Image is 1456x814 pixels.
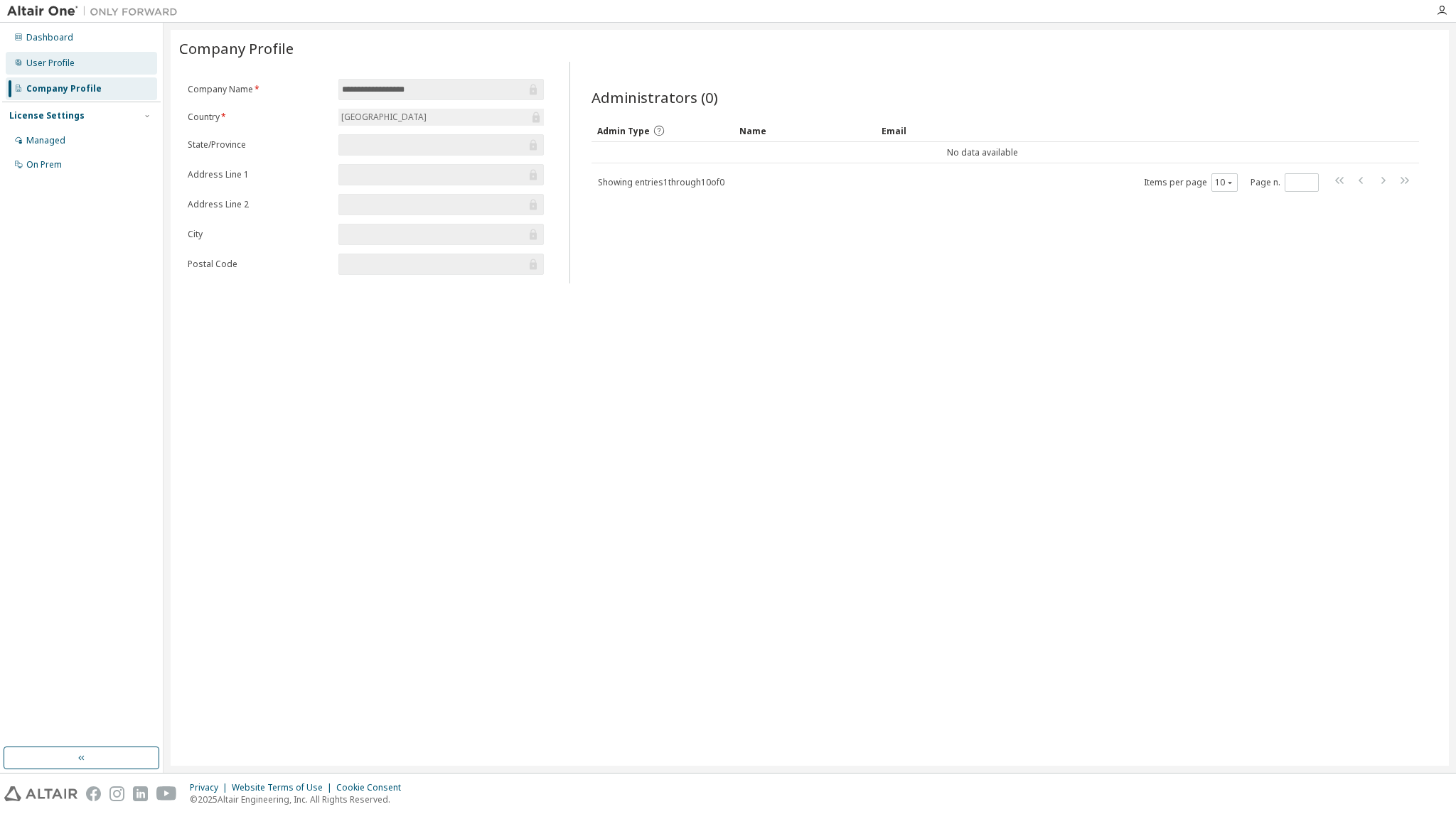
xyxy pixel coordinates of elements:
div: Privacy [190,782,232,793]
label: Address Line 2 [188,199,330,210]
span: Company Profile [179,38,294,58]
div: User Profile [26,58,75,69]
div: Website Terms of Use [232,782,336,793]
label: Postal Code [188,259,330,270]
img: youtube.svg [156,786,177,801]
div: Name [739,119,870,142]
img: altair_logo.svg [4,786,77,801]
img: linkedin.svg [133,786,148,801]
label: Company Name [188,84,330,95]
img: Altair One [7,4,185,18]
p: © 2025 Altair Engineering, Inc. All Rights Reserved. [190,793,409,805]
td: No data available [591,142,1374,163]
div: On Prem [26,159,62,170]
span: Administrators (0) [591,87,718,107]
div: License Settings [9,110,85,121]
label: Address Line 1 [188,169,330,180]
div: Company Profile [26,83,102,94]
label: City [188,229,330,240]
span: Showing entries 1 through 10 of 0 [598,176,724,188]
div: Dashboard [26,32,73,43]
img: facebook.svg [86,786,101,801]
span: Items per page [1144,173,1238,192]
img: instagram.svg [109,786,124,801]
label: State/Province [188,139,330,151]
span: Admin Type [597,125,650,137]
div: [GEOGRAPHIC_DATA] [338,109,544,126]
div: Managed [26,135,65,146]
div: Email [882,119,1012,142]
label: Country [188,112,330,123]
span: Page n. [1251,173,1319,192]
div: [GEOGRAPHIC_DATA] [339,109,429,125]
button: 10 [1215,177,1234,188]
div: Cookie Consent [336,782,409,793]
